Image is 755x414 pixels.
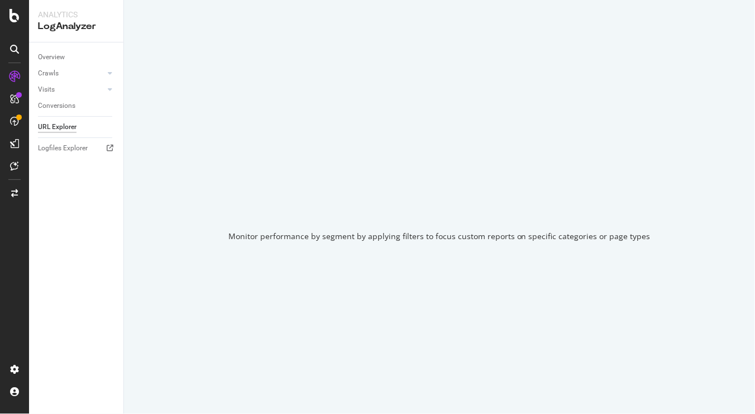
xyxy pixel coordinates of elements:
[38,20,114,33] div: LogAnalyzer
[38,100,116,112] a: Conversions
[38,100,75,112] div: Conversions
[38,51,65,63] div: Overview
[38,84,55,96] div: Visits
[38,121,116,133] a: URL Explorer
[38,142,116,154] a: Logfiles Explorer
[38,9,114,20] div: Analytics
[38,142,88,154] div: Logfiles Explorer
[38,68,59,79] div: Crawls
[38,84,104,96] a: Visits
[38,68,104,79] a: Crawls
[38,51,116,63] a: Overview
[38,121,77,133] div: URL Explorer
[399,173,480,213] div: animation
[228,231,651,242] div: Monitor performance by segment by applying filters to focus custom reports on specific categories...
